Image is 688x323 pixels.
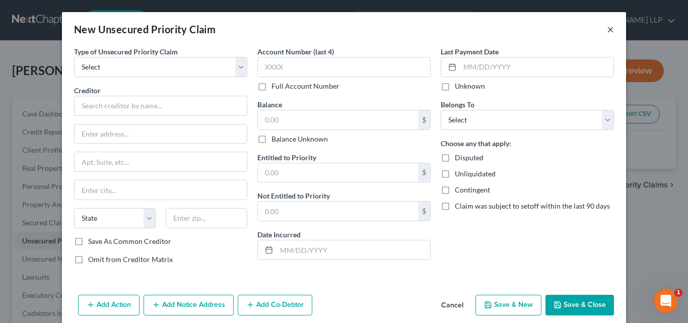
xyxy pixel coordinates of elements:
input: XXXX [257,57,431,77]
span: Belongs To [441,100,474,109]
span: Unliquidated [455,169,496,178]
label: Unknown [455,81,485,91]
button: Save & Close [545,295,614,316]
input: Apt, Suite, etc... [75,152,247,171]
span: 1 [674,289,682,297]
button: Cancel [433,296,471,316]
label: Not Entitled to Priority [257,190,330,201]
label: Choose any that apply: [441,138,511,149]
div: $ [418,163,430,182]
label: Full Account Number [271,81,339,91]
label: Account Number (last 4) [257,46,334,57]
span: Contingent [455,185,490,194]
span: Omit from Creditor Matrix [88,255,173,264]
input: MM/DD/YYYY [460,57,613,77]
span: Disputed [455,153,484,162]
input: Search creditor by name... [74,96,247,116]
input: 0.00 [258,110,418,130]
button: × [607,23,614,35]
label: Last Payment Date [441,46,499,57]
div: $ [418,202,430,221]
button: Add Co-Debtor [238,295,312,316]
label: Balance [257,99,282,110]
div: $ [418,110,430,130]
div: New Unsecured Priority Claim [74,22,216,36]
label: Date Incurred [257,229,301,240]
button: Add Notice Address [144,295,234,316]
input: MM/DD/YYYY [277,240,430,260]
input: Enter zip... [166,208,247,228]
button: Add Action [78,295,140,316]
label: Save As Common Creditor [88,236,171,246]
input: Enter city... [75,180,247,200]
input: Enter address... [75,124,247,144]
label: Balance Unknown [271,134,328,144]
input: 0.00 [258,163,418,182]
iframe: Intercom live chat [654,289,678,313]
span: Type of Unsecured Priority Claim [74,47,178,56]
span: Creditor [74,86,101,95]
span: Claim was subject to setoff within the last 90 days [455,202,610,210]
button: Save & New [475,295,541,316]
label: Entitled to Priority [257,152,316,163]
input: 0.00 [258,202,418,221]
